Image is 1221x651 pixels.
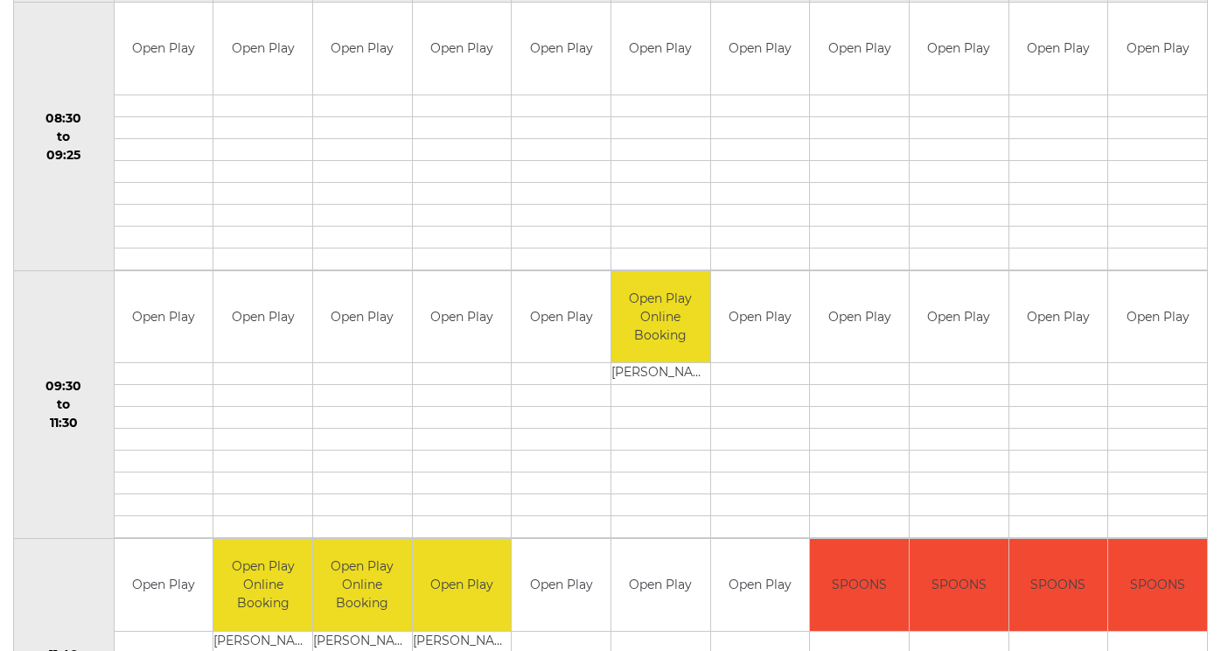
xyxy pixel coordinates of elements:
[313,271,412,363] td: Open Play
[1108,3,1207,94] td: Open Play
[413,3,512,94] td: Open Play
[213,3,312,94] td: Open Play
[711,539,810,631] td: Open Play
[810,271,909,363] td: Open Play
[1009,271,1108,363] td: Open Play
[115,539,213,631] td: Open Play
[611,363,710,385] td: [PERSON_NAME]
[413,271,512,363] td: Open Play
[1108,539,1207,631] td: SPOONS
[14,270,115,539] td: 09:30 to 11:30
[711,3,810,94] td: Open Play
[1009,3,1108,94] td: Open Play
[413,539,512,631] td: Open Play
[512,271,610,363] td: Open Play
[313,3,412,94] td: Open Play
[115,271,213,363] td: Open Play
[14,3,115,271] td: 08:30 to 09:25
[910,539,1008,631] td: SPOONS
[313,539,412,631] td: Open Play Online Booking
[512,3,610,94] td: Open Play
[512,539,610,631] td: Open Play
[810,539,909,631] td: SPOONS
[1108,271,1207,363] td: Open Play
[910,271,1008,363] td: Open Play
[611,271,710,363] td: Open Play Online Booking
[213,271,312,363] td: Open Play
[810,3,909,94] td: Open Play
[213,539,312,631] td: Open Play Online Booking
[611,3,710,94] td: Open Play
[1009,539,1108,631] td: SPOONS
[711,271,810,363] td: Open Play
[611,539,710,631] td: Open Play
[910,3,1008,94] td: Open Play
[115,3,213,94] td: Open Play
